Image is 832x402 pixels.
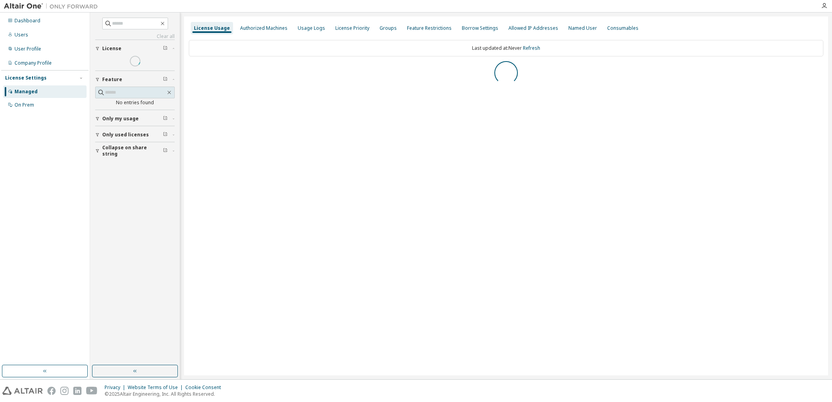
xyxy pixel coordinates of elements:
button: License [95,40,175,57]
img: youtube.svg [86,387,98,395]
div: Company Profile [14,60,52,66]
span: Feature [102,76,122,83]
a: Clear all [95,33,175,40]
img: altair_logo.svg [2,387,43,395]
span: Collapse on share string [102,145,163,157]
div: Authorized Machines [240,25,288,31]
div: Groups [380,25,397,31]
span: Only my usage [102,116,139,122]
img: facebook.svg [47,387,56,395]
span: Clear filter [163,116,168,122]
button: Only my usage [95,110,175,127]
span: Clear filter [163,76,168,83]
div: User Profile [14,46,41,52]
span: License [102,45,121,52]
div: Borrow Settings [462,25,498,31]
button: Feature [95,71,175,88]
span: Clear filter [163,132,168,138]
div: On Prem [14,102,34,108]
div: License Settings [5,75,47,81]
a: Refresh [523,45,540,51]
img: Altair One [4,2,102,10]
div: Usage Logs [298,25,325,31]
p: © 2025 Altair Engineering, Inc. All Rights Reserved. [105,391,226,397]
div: Users [14,32,28,38]
img: instagram.svg [60,387,69,395]
div: Privacy [105,384,128,391]
div: Named User [568,25,597,31]
div: No entries found [95,100,175,106]
div: Dashboard [14,18,40,24]
div: License Priority [335,25,369,31]
div: Feature Restrictions [407,25,452,31]
img: linkedin.svg [73,387,81,395]
div: Cookie Consent [185,384,226,391]
div: Website Terms of Use [128,384,185,391]
div: License Usage [194,25,230,31]
div: Managed [14,89,38,95]
div: Last updated at: Never [189,40,823,56]
span: Only used licenses [102,132,149,138]
span: Clear filter [163,148,168,154]
div: Consumables [607,25,638,31]
button: Only used licenses [95,126,175,143]
span: Clear filter [163,45,168,52]
div: Allowed IP Addresses [508,25,558,31]
button: Collapse on share string [95,142,175,159]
